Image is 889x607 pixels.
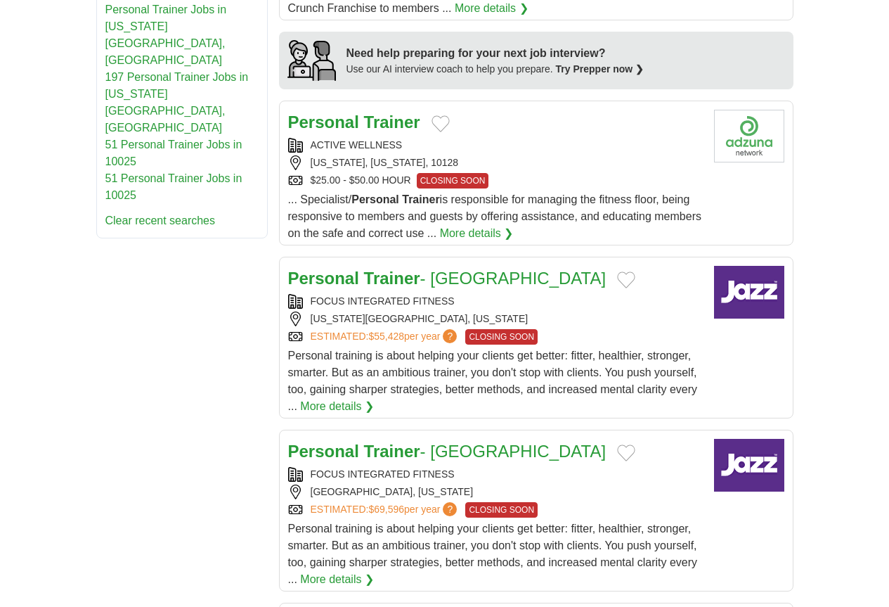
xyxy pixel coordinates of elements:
strong: Personal [351,193,399,205]
a: ESTIMATED:$55,428per year? [311,329,460,345]
span: CLOSING SOON [417,173,489,189]
span: ... Specialist/ is responsible for managing the fitness floor, being responsive to members and gu... [288,193,701,239]
button: Add to favorite jobs [617,271,635,288]
img: Company logo [714,439,784,492]
a: Personal Trainer- [GEOGRAPHIC_DATA] [288,442,606,461]
img: Company logo [714,110,784,162]
span: ? [443,502,457,516]
div: Need help preparing for your next job interview? [346,45,644,62]
div: $25.00 - $50.00 HOUR [288,173,703,189]
strong: Trainer [402,193,439,205]
a: More details ❯ [300,398,374,415]
div: ACTIVE WELLNESS [288,138,703,153]
strong: Trainer [364,442,420,461]
div: [US_STATE], [US_STATE], 10128 [288,155,703,170]
div: FOCUS INTEGRATED FITNESS [288,294,703,309]
span: $69,596 [368,504,404,515]
a: More details ❯ [440,225,514,242]
strong: Personal [288,113,359,132]
a: 51 Personal Trainer Jobs in 10025 [105,172,242,201]
div: [US_STATE][GEOGRAPHIC_DATA], [US_STATE] [288,312,703,326]
div: [GEOGRAPHIC_DATA], [US_STATE] [288,485,703,499]
span: Personal training is about helping your clients get better: fitter, healthier, stronger, smarter.... [288,350,698,412]
a: Clear recent searches [105,215,216,226]
span: $55,428 [368,331,404,342]
img: Company logo [714,266,784,319]
span: Personal training is about helping your clients get better: fitter, healthier, stronger, smarter.... [288,523,698,585]
strong: Trainer [364,113,420,132]
a: Personal Trainer- [GEOGRAPHIC_DATA] [288,269,606,288]
a: ESTIMATED:$69,596per year? [311,502,460,518]
div: FOCUS INTEGRATED FITNESS [288,467,703,482]
strong: Personal [288,269,359,288]
a: Personal Trainer [288,113,420,132]
div: Use our AI interview coach to help you prepare. [346,62,644,77]
strong: Trainer [364,269,420,288]
span: ? [443,329,457,343]
span: CLOSING SOON [465,329,538,345]
button: Add to favorite jobs [617,445,635,461]
a: 51 Personal Trainer Jobs in 10025 [105,139,242,167]
a: 197 Personal Trainer Jobs in [US_STATE][GEOGRAPHIC_DATA], [GEOGRAPHIC_DATA] [105,71,249,134]
button: Add to favorite jobs [431,115,450,132]
a: More details ❯ [300,571,374,588]
a: Try Prepper now ❯ [556,63,644,75]
span: CLOSING SOON [465,502,538,518]
strong: Personal [288,442,359,461]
